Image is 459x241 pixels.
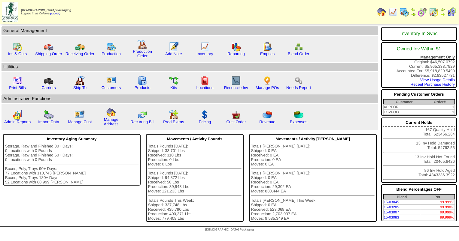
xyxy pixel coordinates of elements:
img: arrowright.gif [411,12,416,17]
a: Kits [170,85,177,90]
img: prodextras.gif [169,110,178,120]
a: Empties [260,52,275,56]
td: Adminstrative Functions [2,94,378,103]
img: cabinet.gif [138,76,147,85]
a: 15-03045 [384,200,399,204]
img: graph2.png [13,110,22,120]
a: Add Note [165,52,182,56]
a: Recent Purchase History [411,82,455,87]
a: Manage Address [104,117,119,126]
a: Import Data [38,120,59,124]
td: 99.999% [420,200,455,205]
a: Products [135,85,150,90]
div: Management Only [383,55,455,60]
div: Movements / Activity Pounds [148,135,242,143]
img: calendarcustomer.gif [447,7,457,17]
img: network.png [294,42,303,52]
img: home.gif [106,108,116,117]
a: 15-03083 [384,215,399,219]
img: customers.gif [106,76,116,85]
a: Print Bills [9,85,26,90]
img: calendarprod.gif [106,42,116,52]
img: import.gif [44,110,53,120]
img: workorder.gif [263,42,272,52]
img: factory2.gif [75,76,85,85]
a: Receiving Order [65,52,94,56]
td: 99.999% [420,215,455,220]
img: po.png [263,76,272,85]
div: Owned Inv Within $1 [383,43,455,55]
img: invoice2.gif [13,76,22,85]
a: Shipping Order [35,52,62,56]
td: General Management [2,26,378,35]
a: (logout) [50,12,60,15]
img: home.gif [377,7,386,17]
img: graph.gif [231,42,241,52]
a: Production Order [133,49,152,58]
img: line_graph2.gif [231,76,241,85]
a: Expenses [290,120,308,124]
th: Pct [420,195,455,200]
a: Ship To [73,85,87,90]
a: Manage Cust [68,120,92,124]
a: Ins & Outs [8,52,27,56]
th: Order# [425,100,454,105]
th: Customer [383,100,425,105]
td: 99.998% [420,205,455,210]
div: Current Holds [383,119,455,126]
img: truck3.gif [44,76,53,85]
img: pie_chart2.png [294,110,303,120]
td: 99.999% [420,210,455,215]
img: cust_order.png [231,110,241,120]
a: 15-03205 [384,205,399,209]
div: Inventory In Sync [383,28,455,40]
img: reconcile.gif [138,110,147,120]
td: 1 [425,105,454,110]
img: truck2.gif [75,42,85,52]
img: arrowleft.gif [411,7,416,12]
td: 1 [425,110,454,115]
span: [DEMOGRAPHIC_DATA] Packaging [205,228,254,231]
img: calendarinout.gif [13,42,22,52]
a: Needs Report [286,85,311,90]
span: Logged in as Colerost [21,9,71,15]
img: pie_chart.png [263,110,272,120]
img: dollar.gif [200,110,210,120]
a: Cust Order [226,120,246,124]
div: 167 Quality Hold Total: 623466.264 13 Inv Hold Damaged Total: 54762.55 13 Inv Hold Not Found Tota... [381,118,457,183]
a: 15-03007 [384,210,399,214]
div: Totals [PERSON_NAME] [DATE]: Shipped: 0 EA Received: 0 EA Production: 0 EA Moves: 0 EA Totals [PE... [251,144,375,221]
a: Recurring Bill [130,120,154,124]
td: APPFOR [383,105,425,110]
img: calendarblend.gif [418,7,427,17]
a: Admin Reports [4,120,31,124]
a: View Usage Details [420,78,455,82]
div: Movements / Activity [PERSON_NAME] [251,135,375,143]
th: Blend [383,195,420,200]
img: factory.gif [138,40,147,49]
a: Carriers [41,85,56,90]
a: Inventory [197,52,213,56]
img: workflow.gif [169,76,178,85]
div: Totals Pounds [DATE]: Shipped: 33,701 Lbs Received: 310 Lbs Production: 0 Lbs Moves: 0 Lbs Totals... [148,144,242,221]
a: Production [102,52,121,56]
div: Blend Percentages OFF [383,186,455,193]
img: calendarinout.gif [429,7,439,17]
div: Pending Customer Orders [383,91,455,98]
img: line_graph.gif [388,7,398,17]
a: Customers [102,85,121,90]
a: Reconcile Inv [224,85,248,90]
a: Pricing [199,120,211,124]
div: Storage, Raw and Finished 30+ Days: 0 Locations with 0 Pounds Storage, Raw and Finished 60+ Days:... [5,144,138,184]
div: Original: $46,507.0792 Current: $5,965,333.7929 Accounted For: $5,918,829.5490 Difference: $2.835... [381,42,457,88]
td: Utilities [2,63,378,71]
td: LOVFOO [383,110,425,115]
img: managecust.png [74,110,86,120]
img: arrowleft.gif [440,7,445,12]
div: Inventory Aging Summary [5,135,138,143]
img: locations.gif [200,76,210,85]
img: orders.gif [169,42,178,52]
img: truck.gif [44,42,53,52]
a: Locations [196,85,213,90]
img: workflow.png [294,76,303,85]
